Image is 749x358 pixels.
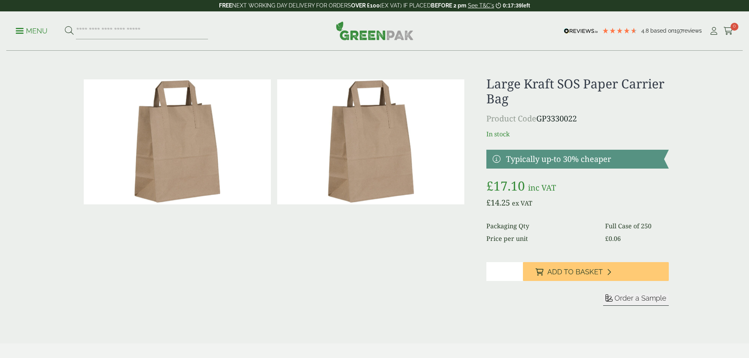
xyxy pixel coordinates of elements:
[731,23,738,31] span: 0
[486,113,668,125] p: GP3330022
[564,28,598,34] img: REVIEWS.io
[503,2,522,9] span: 0:17:39
[650,28,674,34] span: Based on
[486,197,491,208] span: £
[351,2,380,9] strong: OVER £100
[674,28,683,34] span: 197
[486,113,536,124] span: Product Code
[603,294,669,306] button: Order a Sample
[219,2,232,9] strong: FREE
[723,25,733,37] a: 0
[486,197,510,208] bdi: 14.25
[615,294,666,302] span: Order a Sample
[723,27,733,35] i: Cart
[486,234,596,243] dt: Price per unit
[709,27,719,35] i: My Account
[512,199,532,207] span: ex VAT
[486,76,668,106] h1: Large Kraft SOS Paper Carrier Bag
[605,221,668,231] dd: Full Case of 250
[528,182,556,193] span: inc VAT
[641,28,650,34] span: 4.8
[683,28,702,34] span: reviews
[16,26,48,34] a: Menu
[486,221,596,231] dt: Packaging Qty
[16,26,48,36] p: Menu
[277,79,464,204] img: Large Kraft SOS Paper Carrier Bag Full Case 0
[523,262,669,281] button: Add to Basket
[602,27,637,34] div: 4.79 Stars
[431,2,466,9] strong: BEFORE 2 pm
[605,234,609,243] span: £
[486,177,525,194] bdi: 17.10
[547,268,603,276] span: Add to Basket
[486,177,493,194] span: £
[336,21,414,40] img: GreenPak Supplies
[605,234,621,243] bdi: 0.06
[486,129,668,139] p: In stock
[468,2,494,9] a: See T&C's
[522,2,530,9] span: left
[84,79,271,204] img: Large Kraft SOS Paper Carrier Bag 0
